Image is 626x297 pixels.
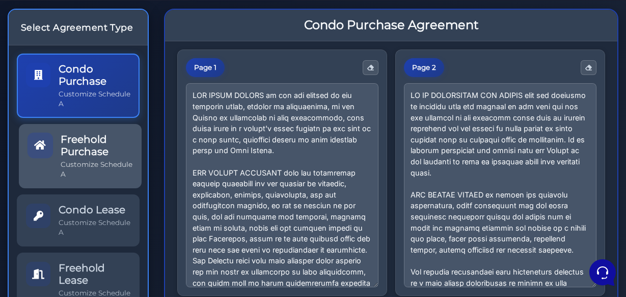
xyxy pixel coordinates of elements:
[61,133,132,158] h5: Freehold Purchase
[71,203,133,227] button: Messages
[16,184,69,192] span: Find an Answer
[59,204,130,216] h5: Condo Lease
[61,160,132,179] p: Customize Schedule A
[43,73,161,84] span: Fast Offers Support
[43,86,161,96] p: Hi [PERSON_NAME], Happy New Year, Sorry for the delay. Next time it happens let us know what the ...
[165,57,187,65] a: See all
[8,203,71,227] button: Home
[59,262,130,286] h5: Freehold Lease
[59,89,130,109] p: Customize Schedule A
[12,69,192,100] a: Fast Offers SupportHi [PERSON_NAME], Happy New Year, Sorry for the delay. Next time it happens le...
[21,22,135,33] h4: Select Agreement Type
[43,113,161,123] span: Fast Offers Support
[404,83,596,287] textarea: LO IP DOLORSITAM CON ADIPIS elit sed doeiusmo te incididu utla etd magnaal en adm veni qui nos ex...
[17,194,140,246] a: Condo Lease Customize Schedule A
[133,203,196,227] button: Help
[186,83,378,287] textarea: LOR IPSUM DOLORS am con adi elitsed do eiu temporin utlab, etdolor ma aliquaenima, mi ven Quisno ...
[16,114,37,134] img: dark
[404,58,444,78] div: Page 2
[31,217,48,227] p: Home
[587,257,618,288] iframe: Customerly Messenger Launcher
[73,150,143,158] span: Start a Conversation
[88,217,117,227] p: Messages
[8,8,171,41] h2: Hello [PERSON_NAME] 👋
[59,218,130,237] p: Customize Schedule A
[43,125,161,135] p: It should be even easier than before
[158,217,171,227] p: Help
[19,124,142,188] a: Freehold Purchase Customize Schedule A
[16,143,187,164] button: Start a Conversation
[59,63,130,87] h5: Condo Purchase
[127,184,187,192] a: Open Help Center
[168,73,187,83] p: [DATE]
[16,57,83,65] span: Your Conversations
[186,58,225,78] div: Page 1
[12,109,192,139] a: Fast Offers SupportIt should be even easier than before[DATE]
[17,54,140,118] a: Condo Purchase Customize Schedule A
[168,113,187,122] p: [DATE]
[304,18,479,33] h3: Condo Purchase Agreement
[16,75,37,95] img: dark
